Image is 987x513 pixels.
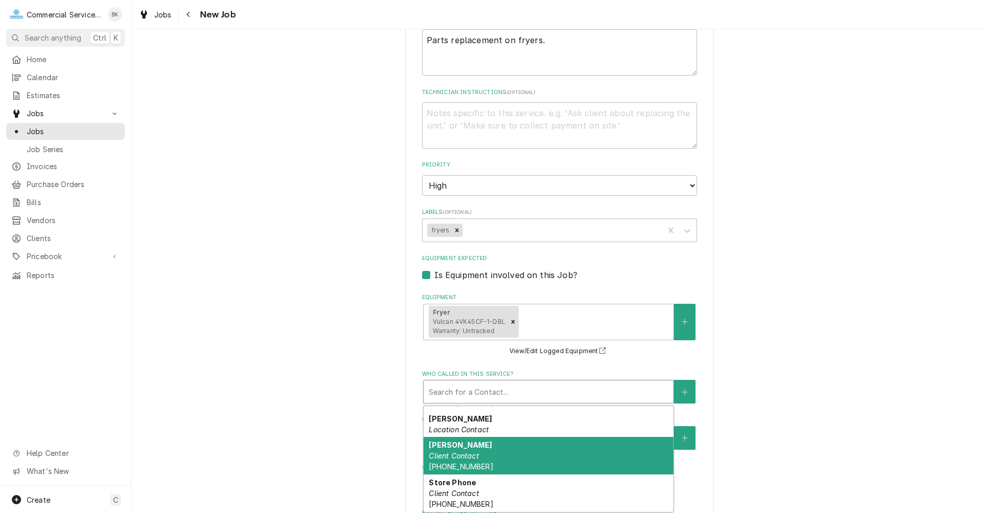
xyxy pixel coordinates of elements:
[154,9,172,20] span: Jobs
[6,87,125,104] a: Estimates
[6,248,125,265] a: Go to Pricebook
[6,105,125,122] a: Go to Jobs
[27,108,104,119] span: Jobs
[108,7,122,22] div: Brian Key's Avatar
[429,451,479,460] em: Client Contact
[108,7,122,22] div: BK
[508,345,611,358] button: View/Edit Logged Equipment
[429,462,493,471] span: [PHONE_NUMBER]
[6,51,125,68] a: Home
[429,489,479,498] em: Client Contact
[422,416,697,450] div: Who should the tech(s) ask for?
[27,251,104,262] span: Pricebook
[422,208,697,216] label: Labels
[506,89,535,95] span: ( optional )
[6,230,125,247] a: Clients
[27,197,120,208] span: Bills
[422,254,697,281] div: Equipment Expected
[197,8,236,22] span: New Job
[27,179,120,190] span: Purchase Orders
[433,318,505,335] span: Vulcan 4VK45CF-1-DBL Warranty: Untracked
[135,6,176,23] a: Jobs
[27,54,120,65] span: Home
[422,88,697,97] label: Technician Instructions
[6,445,125,462] a: Go to Help Center
[422,88,697,149] div: Technician Instructions
[114,32,118,43] span: K
[113,494,118,505] span: C
[682,318,688,325] svg: Create New Equipment
[422,294,697,302] label: Equipment
[422,370,697,404] div: Who called in this service?
[27,466,119,477] span: What's New
[433,308,451,316] strong: Fryer
[27,448,119,459] span: Help Center
[429,500,493,508] span: [PHONE_NUMBER]
[6,267,125,284] a: Reports
[443,209,471,215] span: ( optional )
[429,398,493,407] span: [PHONE_NUMBER]
[429,425,489,434] em: Location Contact
[429,414,492,423] strong: [PERSON_NAME]
[422,416,697,425] label: Who should the tech(s) ask for?
[682,389,688,396] svg: Create New Contact
[6,158,125,175] a: Invoices
[6,463,125,480] a: Go to What's New
[6,194,125,211] a: Bills
[674,304,696,340] button: Create New Equipment
[6,141,125,158] a: Job Series
[422,370,697,378] label: Who called in this service?
[434,269,577,281] label: Is Equipment involved on this Job?
[93,32,106,43] span: Ctrl
[6,176,125,193] a: Purchase Orders
[27,72,120,83] span: Calendar
[507,306,519,338] div: Remove [object Object]
[27,215,120,226] span: Vendors
[27,161,120,172] span: Invoices
[27,233,120,244] span: Clients
[422,15,697,76] div: Reason For Call
[27,90,120,101] span: Estimates
[180,6,197,23] button: Navigate back
[27,144,120,155] span: Job Series
[25,32,81,43] span: Search anything
[674,426,696,450] button: Create New Contact
[451,224,463,237] div: Remove fryers
[682,434,688,442] svg: Create New Contact
[429,441,492,449] strong: [PERSON_NAME]
[422,254,697,263] label: Equipment Expected
[422,208,697,242] div: Labels
[427,224,451,237] div: fryers
[422,161,697,169] label: Priority
[9,7,24,22] div: Commercial Service Co.'s Avatar
[422,463,697,471] label: Attachments
[27,126,120,137] span: Jobs
[27,496,50,504] span: Create
[6,123,125,140] a: Jobs
[674,380,696,404] button: Create New Contact
[422,294,697,357] div: Equipment
[27,9,102,20] div: Commercial Service Co.
[9,7,24,22] div: C
[6,69,125,86] a: Calendar
[422,29,697,76] textarea: Parts replacement on fryers.
[429,478,476,487] strong: Store Phone
[27,270,120,281] span: Reports
[6,212,125,229] a: Vendors
[6,29,125,47] button: Search anythingCtrlK
[422,463,697,497] div: Attachments
[422,161,697,195] div: Priority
